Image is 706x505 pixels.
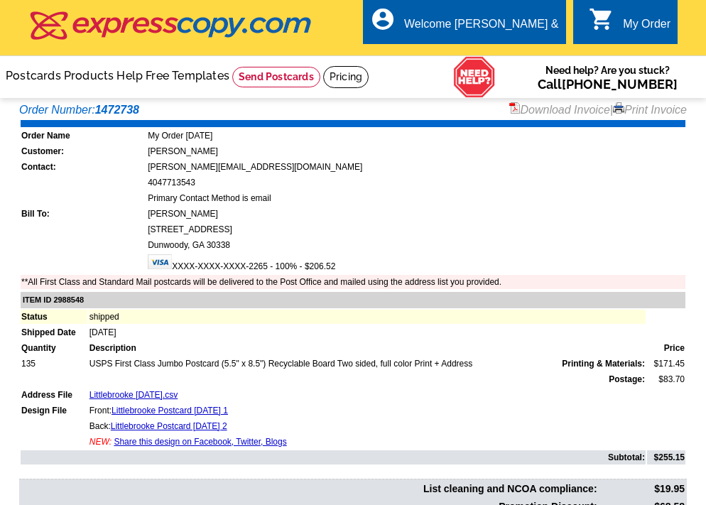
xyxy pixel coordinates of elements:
[116,69,143,82] a: Help
[21,341,87,355] td: Quantity
[147,191,685,205] td: Primary Contact Method is email
[589,6,614,32] i: shopping_cart
[6,69,61,82] a: Postcards
[89,390,178,400] a: Littlebrooke [DATE].csv
[21,292,685,308] td: ITEM ID 2988548
[613,104,687,116] a: Print Invoice
[89,357,646,371] td: USPS First Class Jumbo Postcard (5.5" x 8.5") Recyclable Board Two sided, full color Print + Address
[21,357,87,371] td: 135
[89,419,646,433] td: Back:
[21,144,146,158] td: Customer:
[147,254,685,273] td: XXXX-XXXX-XXXX-2265 - 100% - $206.52
[19,102,687,119] div: Order Number:
[112,406,228,416] a: Littlebrooke Postcard [DATE] 1
[599,481,685,497] td: $19.95
[95,104,139,116] strong: 1472738
[148,254,172,269] img: visa.gif
[21,207,146,221] td: Bill To:
[647,372,685,386] td: $83.70
[538,63,678,92] span: Need help? Are you stuck?
[562,357,645,370] span: Printing & Materials:
[21,403,87,418] td: Design File
[147,238,685,252] td: Dunwoody, GA 30338
[623,18,670,38] div: My Order
[589,16,670,33] a: shopping_cart My Order
[89,341,646,355] td: Description
[509,104,610,116] a: Download Invoice
[647,357,685,371] td: $171.45
[21,160,146,174] td: Contact:
[21,450,646,465] td: Subtotal:
[21,275,685,289] td: **All First Class and Standard Mail postcards will be delivered to the Post Office and mailed usi...
[538,77,678,92] span: Call
[609,374,645,384] strong: Postage:
[21,481,598,497] td: List cleaning and NCOA compliance:
[562,77,678,92] a: [PHONE_NUMBER]
[647,450,685,465] td: $255.15
[21,388,87,402] td: Address File
[147,144,685,158] td: [PERSON_NAME]
[370,6,396,32] i: account_circle
[404,18,559,38] div: Welcome [PERSON_NAME] &
[147,160,685,174] td: [PERSON_NAME][EMAIL_ADDRESS][DOMAIN_NAME]
[146,69,229,82] a: Free Templates
[21,310,87,324] td: Status
[147,207,685,221] td: [PERSON_NAME]
[114,437,286,447] a: Share this design on Facebook, Twitter, Blogs
[89,310,646,324] td: shipped
[453,56,496,98] img: help
[89,403,646,418] td: Front:
[111,421,227,431] a: Littlebrooke Postcard [DATE] 2
[147,175,685,190] td: 4047713543
[647,341,685,355] td: Price
[147,129,685,143] td: My Order [DATE]
[64,69,114,82] a: Products
[613,102,624,114] img: small-print-icon.gif
[509,102,688,119] div: |
[509,102,521,114] img: small-pdf-icon.gif
[147,222,685,237] td: [STREET_ADDRESS]
[21,129,146,143] td: Order Name
[89,437,112,447] span: NEW:
[89,325,646,340] td: [DATE]
[21,325,87,340] td: Shipped Date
